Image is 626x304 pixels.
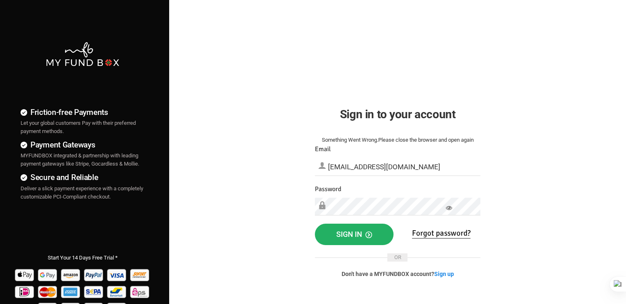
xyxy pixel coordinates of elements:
label: Email [315,144,331,154]
button: Sign in [315,224,393,245]
img: Apple Pay [14,266,36,283]
img: Bancontact Pay [106,283,128,300]
input: Email [315,158,480,176]
h4: Friction-free Payments [21,106,144,118]
span: Let your global customers Pay with their preferred payment methods. [21,120,136,134]
span: Sign in [336,230,372,239]
img: Google Pay [37,266,59,283]
img: sepa Pay [83,283,105,300]
img: Mastercard Pay [37,283,59,300]
img: Ideal Pay [14,283,36,300]
span: OR [387,253,407,262]
h2: Sign in to your account [315,105,480,123]
a: Forgot password? [412,228,470,239]
img: Sofort Pay [129,266,151,283]
img: Amazon [60,266,82,283]
img: american_express Pay [60,283,82,300]
div: Something Went Wrong.Please close the browser and open again [315,136,480,144]
a: Sign up [434,271,454,277]
img: Paypal [83,266,105,283]
span: MYFUNDBOX integrated & partnership with leading payment gateways like Stripe, Gocardless & Mollie. [21,152,139,167]
img: mfbwhite.png [45,41,120,67]
span: Deliver a slick payment experience with a completely customizable PCI-Compliant checkout. [21,185,143,200]
img: EPS Pay [129,283,151,300]
h4: Payment Gateways [21,139,144,151]
label: Password [315,184,341,194]
h4: Secure and Reliable [21,171,144,183]
p: Don't have a MYFUNDBOX account? [315,270,480,278]
img: Visa [106,266,128,283]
